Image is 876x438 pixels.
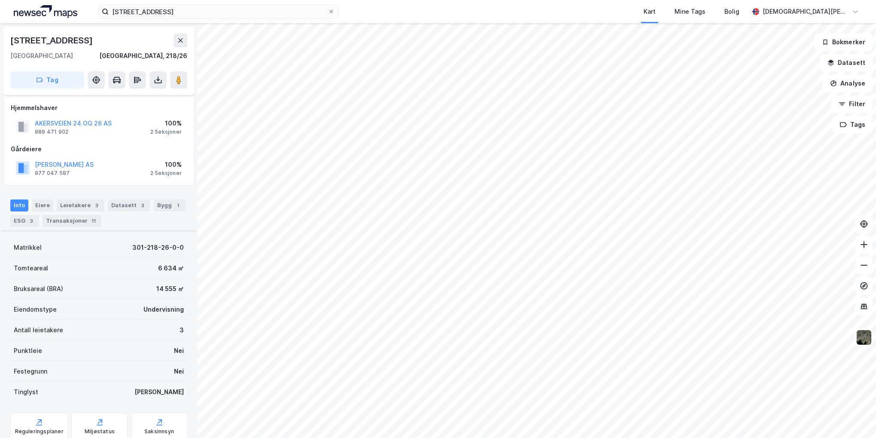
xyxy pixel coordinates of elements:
div: Festegrunn [14,366,47,377]
div: 3 [138,201,147,210]
div: ESG [10,215,39,227]
button: Filter [831,95,873,113]
div: Transaksjoner [43,215,101,227]
div: [GEOGRAPHIC_DATA], 218/26 [99,51,187,61]
div: 1 [174,201,182,210]
div: Punktleie [14,346,42,356]
div: Bolig [724,6,739,17]
div: Nei [174,346,184,356]
div: Tomteareal [14,263,48,273]
div: Info [10,199,28,211]
button: Analyse [823,75,873,92]
div: 3 [92,201,101,210]
div: Matrikkel [14,242,42,253]
div: [GEOGRAPHIC_DATA] [10,51,73,61]
div: Miljøstatus [85,428,115,435]
img: 9k= [856,329,872,346]
div: 3 [27,217,36,225]
div: Antall leietakere [14,325,63,335]
button: Tag [10,71,84,89]
div: Undervisning [143,304,184,315]
div: Eiere [32,199,53,211]
input: Søk på adresse, matrikkel, gårdeiere, leietakere eller personer [109,5,328,18]
div: Leietakere [57,199,104,211]
div: Bygg [154,199,186,211]
div: 2 Seksjoner [150,129,182,135]
button: Bokmerker [815,34,873,51]
img: logo.a4113a55bc3d86da70a041830d287a7e.svg [14,5,77,18]
div: 14 555 ㎡ [156,284,184,294]
button: Tags [833,116,873,133]
div: [DEMOGRAPHIC_DATA][PERSON_NAME] [763,6,849,17]
div: Tinglyst [14,387,38,397]
div: Saksinnsyn [144,428,174,435]
div: 989 471 902 [35,129,68,135]
div: Eiendomstype [14,304,57,315]
div: 977 047 587 [35,170,70,177]
div: Datasett [108,199,150,211]
div: Nei [174,366,184,377]
div: Mine Tags [675,6,705,17]
div: 2 Seksjoner [150,170,182,177]
div: 100% [150,118,182,129]
div: Hjemmelshaver [11,103,187,113]
div: 11 [89,217,98,225]
div: [PERSON_NAME] [134,387,184,397]
div: Reguleringsplaner [15,428,64,435]
div: [STREET_ADDRESS] [10,34,95,47]
div: Bruksareal (BRA) [14,284,63,294]
div: Kart [644,6,656,17]
div: 100% [150,159,182,170]
div: 6 634 ㎡ [158,263,184,273]
div: 301-218-26-0-0 [132,242,184,253]
iframe: Chat Widget [833,397,876,438]
div: 3 [180,325,184,335]
button: Datasett [820,54,873,71]
div: Gårdeiere [11,144,187,154]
